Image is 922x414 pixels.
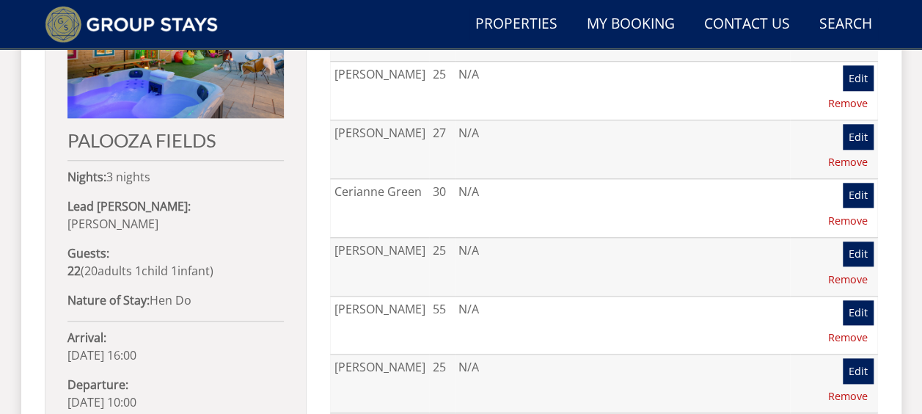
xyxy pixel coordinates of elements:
[330,355,429,413] td: [PERSON_NAME]
[843,300,874,325] a: Edit
[126,263,132,279] span: s
[581,8,681,41] a: My Booking
[67,330,106,346] strong: Arrival:
[67,291,284,309] p: Hen Do
[822,325,874,350] a: Remove
[822,208,874,233] a: Remove
[469,8,563,41] a: Properties
[135,263,142,279] span: 1
[67,169,106,185] strong: Nights:
[67,168,284,186] p: 3 nights
[843,358,874,383] a: Edit
[455,120,790,179] td: N/A
[67,377,128,393] strong: Departure:
[429,178,455,237] td: 30
[429,355,455,413] td: 25
[132,263,168,279] span: child
[813,8,878,41] a: Search
[168,263,210,279] span: infant
[822,150,874,175] a: Remove
[843,124,874,149] a: Edit
[429,62,455,120] td: 25
[84,263,98,279] span: 20
[330,62,429,120] td: [PERSON_NAME]
[455,62,790,120] td: N/A
[84,263,132,279] span: adult
[330,237,429,296] td: [PERSON_NAME]
[822,384,874,409] a: Remove
[330,120,429,179] td: [PERSON_NAME]
[330,296,429,355] td: [PERSON_NAME]
[330,178,429,237] td: Cerianne Green
[67,130,284,150] h2: PALOOZA FIELDS
[843,183,874,208] a: Edit
[822,266,874,291] a: Remove
[171,263,178,279] span: 1
[698,8,796,41] a: Contact Us
[67,245,109,261] strong: Guests:
[67,216,158,232] span: [PERSON_NAME]
[67,263,213,279] span: ( )
[67,263,81,279] strong: 22
[429,120,455,179] td: 27
[67,376,284,411] p: [DATE] 10:00
[429,296,455,355] td: 55
[455,355,790,413] td: N/A
[45,6,219,43] img: Group Stays
[455,178,790,237] td: N/A
[455,296,790,355] td: N/A
[67,329,284,364] p: [DATE] 16:00
[455,237,790,296] td: N/A
[843,65,874,90] a: Edit
[822,91,874,116] a: Remove
[67,198,191,214] strong: Lead [PERSON_NAME]:
[67,292,150,308] strong: Nature of Stay:
[429,237,455,296] td: 25
[843,241,874,266] a: Edit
